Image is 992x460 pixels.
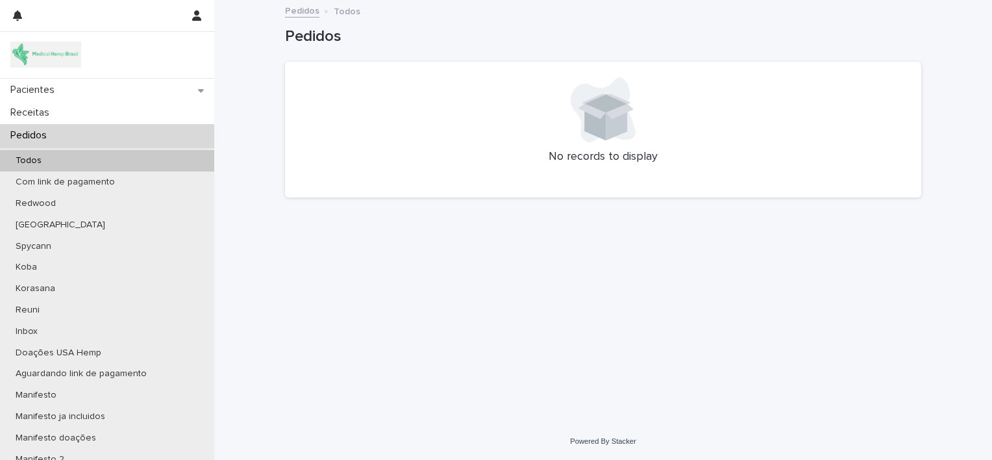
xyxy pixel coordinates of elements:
[5,433,106,444] p: Manifesto doações
[5,390,67,401] p: Manifesto
[334,3,360,18] p: Todos
[10,42,81,68] img: 4SJayOo8RSQX0lnsmxob
[5,155,52,166] p: Todos
[5,305,50,316] p: Reuni
[5,348,112,359] p: Doações USA Hemp
[285,3,319,18] a: Pedidos
[5,283,66,294] p: Korasana
[570,437,636,445] a: Powered By Stacker
[5,84,65,96] p: Pacientes
[285,27,921,46] h1: Pedidos
[5,177,125,188] p: Com link de pagamento
[5,411,116,422] p: Manifesto ja incluidos
[5,220,116,231] p: [GEOGRAPHIC_DATA]
[5,107,60,119] p: Receitas
[5,129,57,142] p: Pedidos
[301,150,906,164] p: No records to display
[5,262,47,273] p: Koba
[5,326,48,337] p: Inbox
[5,198,66,209] p: Redwood
[5,241,62,252] p: Spycann
[5,368,157,379] p: Aguardando link de pagamento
